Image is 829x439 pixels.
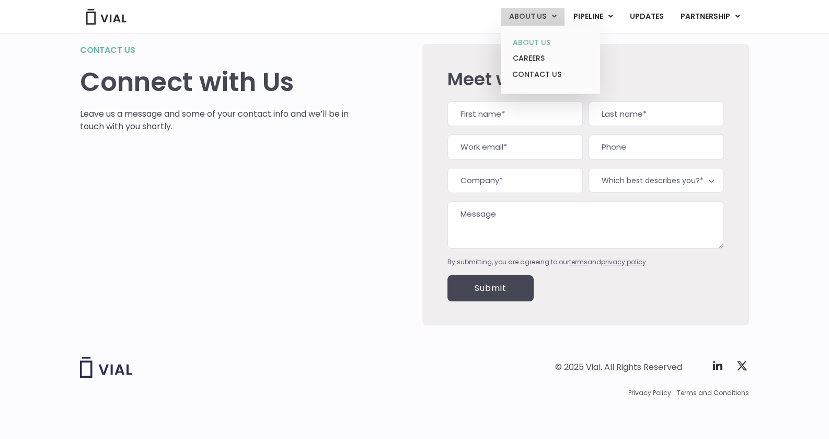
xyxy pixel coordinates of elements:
a: UPDATES [621,8,672,26]
p: Leave us a message and some of your contact info and we’ll be in touch with you shortly. [80,108,349,133]
a: Terms and Conditions [677,388,749,398]
div: By submitting, you are agreeing to our and [447,257,724,267]
input: Phone [589,134,724,160]
img: Vial logo wih "Vial" spelled out [80,357,132,378]
input: Company* [447,168,583,193]
a: privacy policy [601,257,646,266]
a: terms [569,257,588,266]
span: Which best describes you?* [589,168,724,193]
h2: Contact us [80,44,349,57]
input: Last name* [589,102,724,127]
div: © 2025 Vial. All Rights Reserved [555,362,682,373]
h1: Connect with Us [80,67,349,97]
input: Submit [447,275,534,301]
a: ABOUT US [504,35,596,51]
a: PARTNERSHIPMenu Toggle [672,8,749,26]
input: Work email* [447,134,583,160]
img: Vial Logo [85,9,127,25]
a: CAREERS [504,50,596,66]
input: First name* [447,102,583,127]
a: PIPELINEMenu Toggle [565,8,621,26]
a: Privacy Policy [628,388,671,398]
a: CONTACT US [504,66,596,83]
h2: Meet with us! [447,69,724,89]
a: ABOUT USMenu Toggle [501,8,565,26]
